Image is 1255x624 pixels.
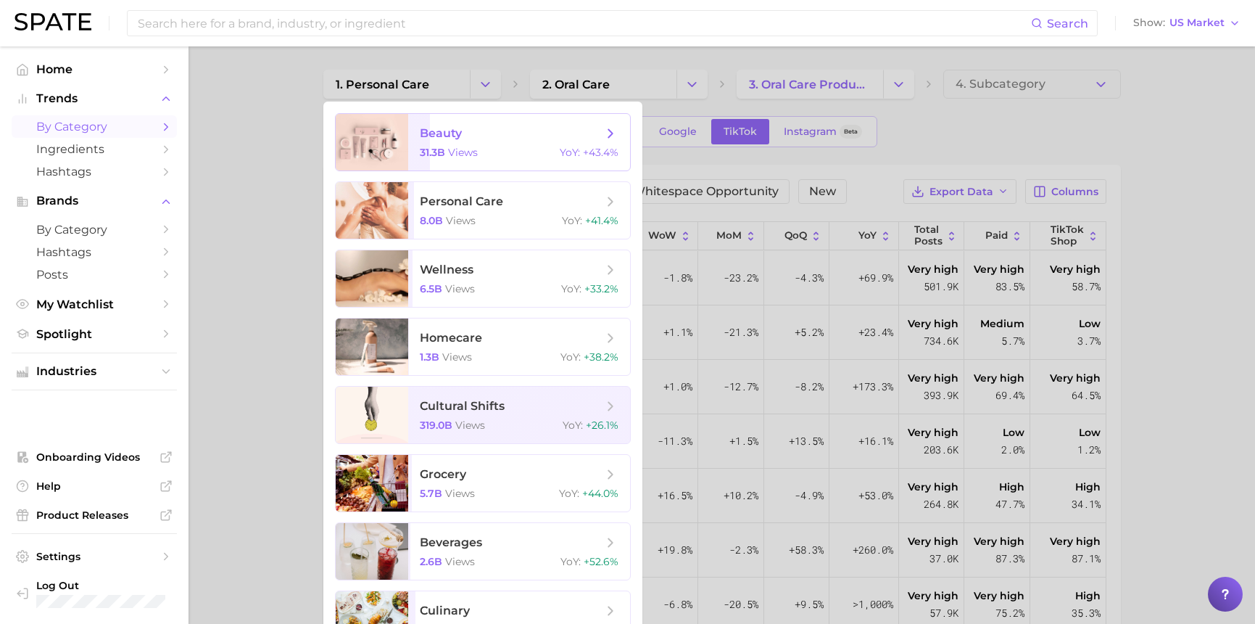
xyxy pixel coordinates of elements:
span: Trends [36,92,152,105]
button: Industries [12,361,177,382]
span: YoY : [563,419,583,432]
span: views [446,214,476,227]
span: Hashtags [36,165,152,178]
a: Log out. Currently logged in with e-mail cklemawesch@growve.com. [12,575,177,612]
button: Trends [12,88,177,110]
a: by Category [12,218,177,241]
span: YoY : [559,487,579,500]
a: Hashtags [12,241,177,263]
span: views [445,555,475,568]
a: Posts [12,263,177,286]
img: SPATE [15,13,91,30]
span: grocery [420,467,466,481]
span: Show [1133,19,1165,27]
span: Hashtags [36,245,152,259]
a: Home [12,58,177,81]
span: Ingredients [36,142,152,156]
a: Product Releases [12,504,177,526]
span: +43.4% [583,146,618,159]
span: Product Releases [36,509,152,522]
span: wellness [420,263,473,276]
a: by Category [12,115,177,138]
span: 1.3b [420,350,439,364]
span: Industries [36,365,152,378]
span: Settings [36,550,152,563]
a: Hashtags [12,160,177,183]
span: Help [36,480,152,493]
span: +52.6% [584,555,618,568]
a: My Watchlist [12,293,177,316]
span: +41.4% [585,214,618,227]
span: 5.7b [420,487,442,500]
span: 319.0b [420,419,452,432]
a: Spotlight [12,323,177,345]
button: ShowUS Market [1130,14,1244,33]
span: by Category [36,120,152,134]
span: Log Out [36,579,178,592]
span: personal care [420,194,503,208]
span: views [442,350,472,364]
span: Brands [36,194,152,208]
span: +44.0% [582,487,618,500]
span: 6.5b [420,282,442,295]
span: 2.6b [420,555,442,568]
span: Posts [36,268,152,282]
span: 31.3b [420,146,445,159]
span: Home [36,62,152,76]
a: Onboarding Videos [12,446,177,468]
span: views [448,146,478,159]
span: YoY : [562,214,582,227]
button: Brands [12,190,177,212]
span: +38.2% [584,350,618,364]
span: cultural shifts [420,399,505,413]
span: YoY : [560,146,580,159]
span: My Watchlist [36,297,152,311]
a: Settings [12,546,177,567]
span: US Market [1169,19,1225,27]
span: beverages [420,535,482,549]
span: views [445,282,475,295]
span: 8.0b [420,214,443,227]
span: by Category [36,223,152,237]
span: YoY : [561,282,581,295]
span: beauty [420,126,462,140]
span: views [445,487,475,500]
span: views [455,419,485,432]
span: Search [1047,17,1088,30]
input: Search here for a brand, industry, or ingredient [136,11,1031,36]
a: Help [12,475,177,497]
a: Ingredients [12,138,177,160]
span: Onboarding Videos [36,451,152,464]
span: culinary [420,604,470,617]
span: YoY : [560,555,581,568]
span: +33.2% [584,282,618,295]
span: homecare [420,331,482,345]
span: +26.1% [586,419,618,432]
span: Spotlight [36,327,152,341]
span: YoY : [560,350,581,364]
